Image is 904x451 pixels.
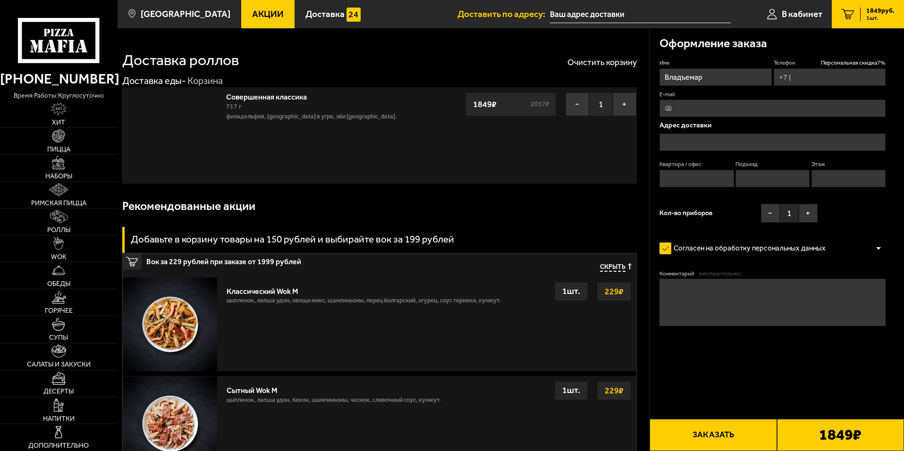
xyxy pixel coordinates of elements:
h1: Доставка роллов [122,53,239,68]
label: Подъезд [735,160,810,168]
span: Горячее [45,308,73,314]
p: Филадельфия, [GEOGRAPHIC_DATA] в угре, Эби [GEOGRAPHIC_DATA]. [226,112,436,121]
label: Имя [659,59,771,67]
span: Вок за 229 рублей при заказе от 1999 рублей [146,253,455,266]
label: Комментарий [659,270,886,278]
h3: Оформление заказа [659,38,767,50]
span: Пицца [47,146,70,153]
span: Десерты [43,388,74,395]
span: Дополнительно [28,443,89,449]
a: Совершенная классика [226,90,316,101]
a: Доставка еды- [122,75,186,86]
span: Скрыть [600,263,625,272]
span: улица Красного Курсанта, 25 [550,6,731,23]
div: Сытный Wok M [227,381,441,395]
span: Акции [252,9,284,18]
button: + [613,92,636,116]
span: Салаты и закуски [27,361,91,368]
b: 1849 ₽ [819,427,862,443]
div: 1 шт. [555,381,588,400]
button: + [799,204,818,223]
span: 717 г [226,102,242,110]
span: Напитки [43,416,75,422]
span: Хит [52,119,65,126]
input: +7 ( [774,68,886,86]
label: Согласен на обработку персональных данных [659,239,835,258]
span: Кол-во приборов [659,210,712,217]
label: Квартира / офис [659,160,734,168]
span: 1 [589,92,613,116]
span: Супы [49,334,68,341]
span: Роллы [47,227,70,234]
span: (необязательно) [699,270,740,278]
span: Обеды [47,281,70,287]
button: − [761,204,780,223]
input: Имя [659,68,771,86]
img: 15daf4d41897b9f0e9f617042186c801.svg [346,8,361,22]
label: E-mail [659,91,886,99]
div: 1 шт. [555,282,588,301]
input: @ [659,100,886,117]
span: WOK [51,254,67,260]
button: Заказать [650,419,777,451]
span: Наборы [45,173,72,180]
span: Римская пицца [31,200,86,207]
div: Классический Wok M [227,282,501,296]
label: Телефон [774,59,886,67]
div: Корзина [187,75,223,87]
s: 2057 ₽ [529,101,551,108]
button: Скрыть [600,263,632,272]
h3: Рекомендованные акции [122,200,255,212]
input: Ваш адрес доставки [550,6,731,23]
span: [GEOGRAPHIC_DATA] [141,9,230,18]
span: Персональная скидка 7 % [821,59,886,67]
p: цыпленок, лапша удон, бекон, шампиньоны, чеснок, сливочный соус, кунжут. [227,395,441,409]
span: Доставка [305,9,345,18]
strong: 229 ₽ [602,283,626,301]
strong: 229 ₽ [602,382,626,400]
span: В кабинет [782,9,822,18]
button: − [566,92,589,116]
span: 1 [780,204,799,223]
p: цыпленок, лапша удон, овощи микс, шампиньоны, перец болгарский, огурец, соус терияки, кунжут. [227,296,501,310]
strong: 1849 ₽ [471,95,499,113]
span: Доставить по адресу: [457,9,550,18]
h3: Добавьте в корзину товары на 150 рублей и выбирайте вок за 199 рублей [131,234,454,244]
span: 1 шт. [866,15,895,21]
p: Адрес доставки [659,122,886,129]
label: Этаж [811,160,886,168]
span: 1849 руб. [866,8,895,14]
button: Очистить корзину [567,58,637,67]
a: Классический Wok Mцыпленок, лапша удон, овощи микс, шампиньоны, перец болгарский, огурец, соус те... [123,277,636,371]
